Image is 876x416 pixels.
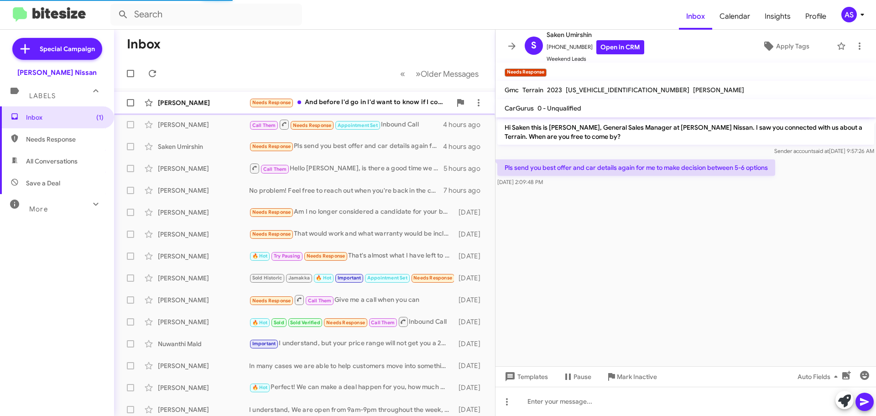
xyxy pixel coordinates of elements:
div: [PERSON_NAME] [158,317,249,326]
div: [PERSON_NAME] [158,405,249,414]
span: Needs Response [26,135,104,144]
button: Pause [555,369,599,385]
span: Needs Response [293,122,332,128]
span: Appointment Set [338,122,378,128]
div: [DATE] [454,361,488,370]
button: Apply Tags [739,38,832,54]
span: Saken Umirshin [547,29,644,40]
input: Search [110,4,302,26]
span: Sold Historic [252,275,282,281]
span: Pause [574,369,591,385]
span: [US_VEHICLE_IDENTIFICATION_NUMBER] [566,86,689,94]
button: Previous [395,64,411,83]
div: [PERSON_NAME] [158,208,249,217]
div: [PERSON_NAME] [158,98,249,107]
span: CarGurus [505,104,534,112]
span: Special Campaign [40,44,95,53]
button: Next [410,64,484,83]
span: Needs Response [252,143,291,149]
span: 🔥 Hot [252,253,268,259]
div: [DATE] [454,383,488,392]
p: Pls send you best offer and car details again for me to make decision between 5-6 options [497,159,775,176]
a: Profile [798,3,834,30]
p: Hi Saken this is [PERSON_NAME], General Sales Manager at [PERSON_NAME] Nissan. I saw you connecte... [497,119,874,145]
span: Needs Response [413,275,452,281]
div: I understand, We are open from 9am-9pm throughout the week, and from 9am-8pm [DATE]! Does this he... [249,405,454,414]
a: Insights [757,3,798,30]
span: More [29,205,48,213]
button: Auto Fields [790,369,849,385]
span: S [531,38,537,53]
div: [DATE] [454,339,488,348]
div: In many cases we are able to help customers move into something newer with the same or even a low... [249,361,454,370]
div: Inbound Call [249,119,443,130]
span: Jamakka [288,275,310,281]
div: Give me a call when you can [249,294,454,305]
span: Gmc [505,86,519,94]
span: Important [338,275,361,281]
span: » [416,68,421,79]
span: Inbox [26,113,104,122]
span: said at [813,147,829,154]
div: Pls send you best offer and car details again for me to make decision between 5-6 options [249,141,443,152]
div: [DATE] [454,295,488,305]
div: Hello [PERSON_NAME], is there a good time we can reach you [DATE] to see how we can help you trad... [249,163,443,174]
div: [PERSON_NAME] [158,274,249,283]
div: [PERSON_NAME] [158,164,249,173]
div: 4 hours ago [443,142,488,151]
span: Sold [274,320,284,326]
span: 🔥 Hot [252,320,268,326]
span: All Conversations [26,157,78,166]
span: Needs Response [252,298,291,304]
div: [PERSON_NAME] [158,186,249,195]
div: Yes sir My grandson needs a car and my co worker [249,273,454,283]
span: [PERSON_NAME] [693,86,744,94]
div: Am I no longer considered a candidate for your business? [249,207,454,217]
span: Needs Response [252,100,291,105]
div: [PERSON_NAME] [158,383,249,392]
span: Call Them [371,320,395,326]
div: Nuwanthi Mald [158,339,249,348]
span: [PHONE_NUMBER] [547,40,644,54]
span: Terrain [522,86,543,94]
div: [DATE] [454,230,488,239]
div: AS [841,7,857,22]
h1: Inbox [127,37,161,52]
span: 0 - Unqualified [537,104,581,112]
button: AS [834,7,866,22]
div: That's almost what I have left to payoff my car, not a good deal ! [249,251,454,261]
div: [PERSON_NAME] [158,120,249,129]
span: Call Them [308,298,332,304]
span: [DATE] 2:09:48 PM [497,179,543,185]
button: Mark Inactive [599,369,664,385]
span: 2023 [547,86,562,94]
div: That would work and what warranty would be included? [249,229,454,239]
a: Open in CRM [596,40,644,54]
span: Call Them [263,166,287,172]
span: Needs Response [326,320,365,326]
span: Important [252,341,276,347]
div: [PERSON_NAME] [158,252,249,261]
div: 7 hours ago [443,186,488,195]
span: 🔥 Hot [316,275,331,281]
span: Appointment Set [367,275,407,281]
div: [DATE] [454,208,488,217]
a: Inbox [679,3,712,30]
span: 🔥 Hot [252,384,268,390]
div: Inbound Call [249,316,454,327]
a: Calendar [712,3,757,30]
span: Apply Tags [776,38,809,54]
div: 5 hours ago [443,164,488,173]
span: Templates [503,369,548,385]
span: Labels [29,92,56,100]
div: 4 hours ago [443,120,488,129]
span: Older Messages [421,69,479,79]
div: Perfect! We can make a deal happen for you, how much money down are you looking to put for this p... [249,382,454,393]
span: Save a Deal [26,179,60,188]
div: [DATE] [454,252,488,261]
button: Templates [495,369,555,385]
